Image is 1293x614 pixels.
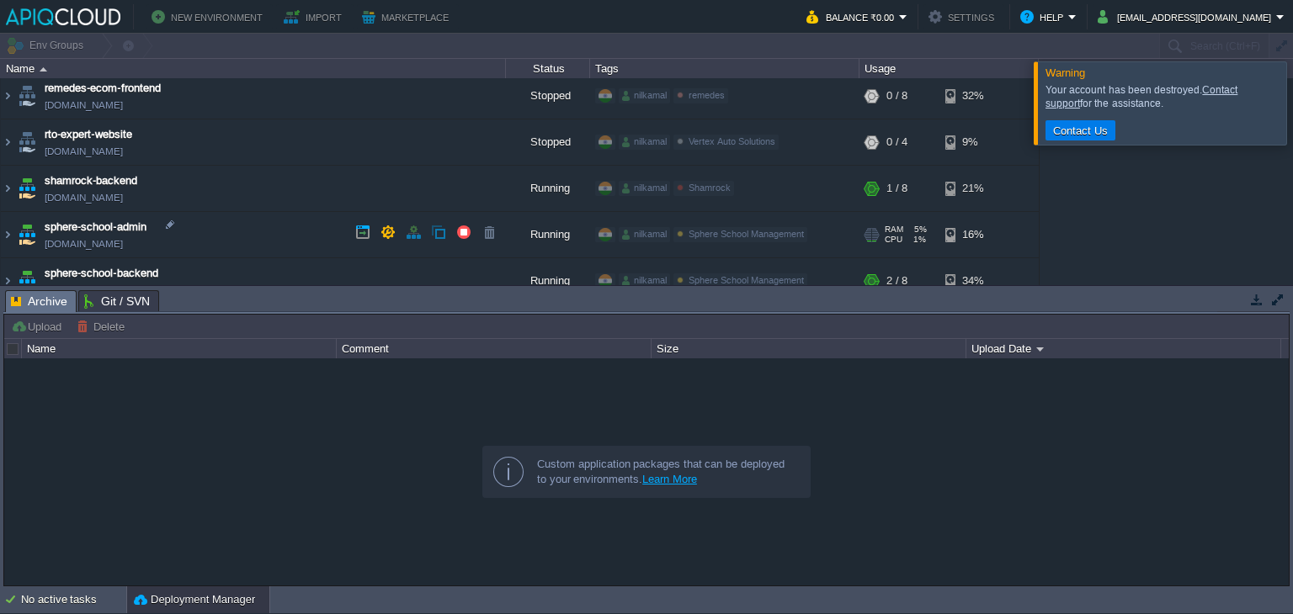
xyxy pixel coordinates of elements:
[689,229,804,239] span: Sphere School Management
[591,59,859,78] div: Tags
[909,235,926,245] span: 1%
[506,166,590,211] div: Running
[23,339,336,358] div: Name
[967,339,1280,358] div: Upload Date
[1,166,14,211] img: AMDAwAAAACH5BAEAAAAALAAAAAABAAEAAAICRAEAOw==
[1,119,14,165] img: AMDAwAAAACH5BAEAAAAALAAAAAABAAEAAAICRAEAOw==
[619,88,670,103] div: nilkamal
[1046,83,1282,110] div: Your account has been destroyed. for the assistance.
[885,225,903,235] span: RAM
[134,591,255,608] button: Deployment Manager
[21,586,126,613] div: No active tasks
[507,59,589,78] div: Status
[506,73,590,119] div: Stopped
[45,282,123,299] a: [DOMAIN_NAME]
[910,225,927,235] span: 5%
[506,258,590,304] div: Running
[45,97,123,114] a: [DOMAIN_NAME]
[689,183,731,193] span: Shamrock
[15,258,39,304] img: AMDAwAAAACH5BAEAAAAALAAAAAABAAEAAAICRAEAOw==
[860,59,1038,78] div: Usage
[945,212,1000,257] div: 16%
[1,258,14,304] img: AMDAwAAAACH5BAEAAAAALAAAAAABAAEAAAICRAEAOw==
[15,119,39,165] img: AMDAwAAAACH5BAEAAAAALAAAAAABAAEAAAICRAEAOw==
[15,73,39,119] img: AMDAwAAAACH5BAEAAAAALAAAAAABAAEAAAICRAEAOw==
[77,319,130,334] button: Delete
[929,7,999,27] button: Settings
[642,473,697,485] a: Learn More
[45,265,158,282] a: sphere-school-backend
[45,219,146,236] a: sphere-school-admin
[45,172,137,189] a: shamrock-backend
[45,126,132,143] a: rto-expert-website
[1048,123,1113,138] button: Contact Us
[886,166,907,211] div: 1 / 8
[1020,7,1068,27] button: Help
[619,227,670,242] div: nilkamal
[886,119,907,165] div: 0 / 4
[11,291,67,312] span: Archive
[15,212,39,257] img: AMDAwAAAACH5BAEAAAAALAAAAAABAAEAAAICRAEAOw==
[284,7,347,27] button: Import
[619,273,670,288] div: nilkamal
[45,143,123,160] a: [DOMAIN_NAME]
[619,181,670,196] div: nilkamal
[506,212,590,257] div: Running
[886,73,907,119] div: 0 / 8
[619,135,670,150] div: nilkamal
[6,8,120,25] img: APIQCloud
[1,73,14,119] img: AMDAwAAAACH5BAEAAAAALAAAAAABAAEAAAICRAEAOw==
[2,59,505,78] div: Name
[1,212,14,257] img: AMDAwAAAACH5BAEAAAAALAAAAAABAAEAAAICRAEAOw==
[506,119,590,165] div: Stopped
[886,258,907,304] div: 2 / 8
[152,7,268,27] button: New Environment
[84,291,150,311] span: Git / SVN
[537,457,796,487] div: Custom application packages that can be deployed to your environments.
[338,339,651,358] div: Comment
[45,189,123,206] a: [DOMAIN_NAME]
[45,80,161,97] a: remedes-ecom-frontend
[689,275,804,285] span: Sphere School Management
[689,90,725,100] span: remedes
[885,235,902,245] span: CPU
[689,136,775,146] span: Vertex Auto Solutions
[945,73,1000,119] div: 32%
[362,7,454,27] button: Marketplace
[1098,7,1276,27] button: [EMAIL_ADDRESS][DOMAIN_NAME]
[1046,66,1085,79] span: Warning
[652,339,966,358] div: Size
[945,166,1000,211] div: 21%
[40,67,47,71] img: AMDAwAAAACH5BAEAAAAALAAAAAABAAEAAAICRAEAOw==
[15,166,39,211] img: AMDAwAAAACH5BAEAAAAALAAAAAABAAEAAAICRAEAOw==
[45,236,123,252] a: [DOMAIN_NAME]
[945,119,1000,165] div: 9%
[945,258,1000,304] div: 34%
[11,319,67,334] button: Upload
[806,7,899,27] button: Balance ₹0.00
